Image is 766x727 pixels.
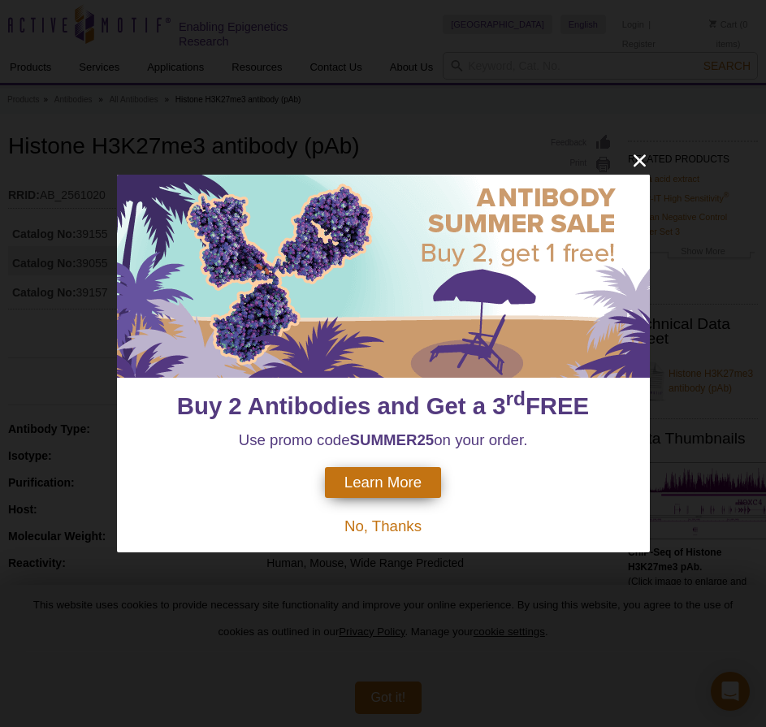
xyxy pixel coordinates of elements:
[177,392,589,419] span: Buy 2 Antibodies and Get a 3 FREE
[344,474,422,491] span: Learn More
[344,517,422,534] span: No, Thanks
[506,388,526,410] sup: rd
[350,431,435,448] strong: SUMMER25
[239,431,528,448] span: Use promo code on your order.
[630,150,650,171] button: close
